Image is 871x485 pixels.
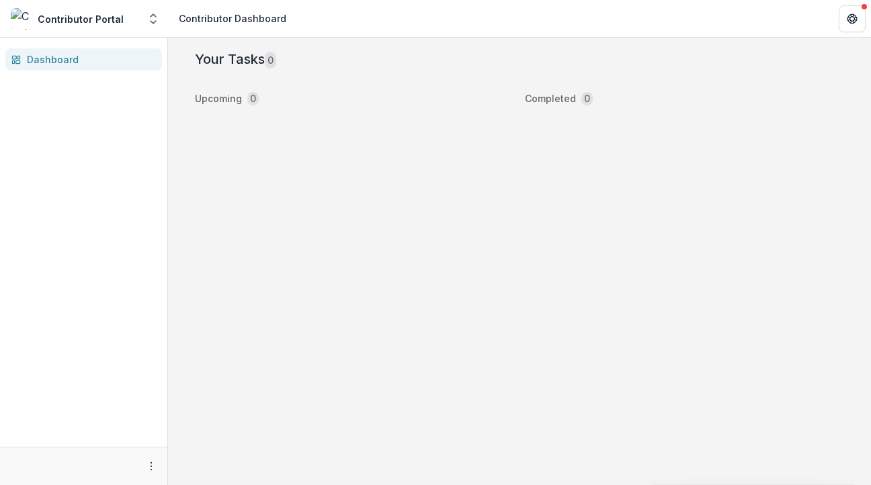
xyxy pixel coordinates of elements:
[27,52,151,67] div: Dashboard
[250,91,256,105] p: 0
[144,5,163,32] button: Open entity switcher
[584,91,590,105] p: 0
[11,8,32,30] img: Contributor Portal
[265,52,276,69] span: 0
[195,91,242,105] p: Upcoming
[525,91,576,105] p: Completed
[38,12,124,26] div: Contributor Portal
[173,9,292,28] nav: breadcrumb
[839,5,866,32] button: Get Help
[195,51,276,67] h2: Your Tasks
[179,11,286,26] div: Contributor Dashboard
[5,48,162,71] a: Dashboard
[143,458,159,474] button: More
